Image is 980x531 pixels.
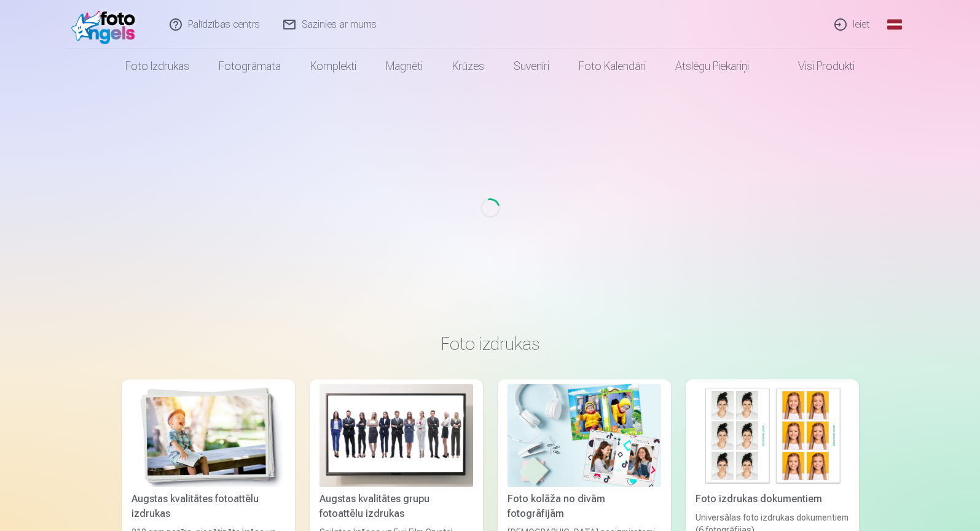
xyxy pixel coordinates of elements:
img: Augstas kvalitātes fotoattēlu izdrukas [131,384,285,487]
a: Suvenīri [499,49,564,83]
a: Fotogrāmata [204,49,296,83]
div: Augstas kvalitātes fotoattēlu izdrukas [127,492,290,521]
img: Augstas kvalitātes grupu fotoattēlu izdrukas [319,384,473,487]
a: Komplekti [296,49,371,83]
div: Foto izdrukas dokumentiem [691,492,854,506]
div: Foto kolāža no divām fotogrāfijām [503,492,666,521]
h3: Foto izdrukas [131,333,849,355]
img: Foto kolāža no divām fotogrāfijām [508,384,661,487]
a: Krūzes [437,49,499,83]
img: /fa1 [71,5,142,44]
img: Foto izdrukas dokumentiem [696,384,849,487]
a: Foto izdrukas [111,49,204,83]
a: Foto kalendāri [564,49,661,83]
a: Magnēti [371,49,437,83]
a: Atslēgu piekariņi [661,49,764,83]
a: Visi produkti [764,49,869,83]
div: Augstas kvalitātes grupu fotoattēlu izdrukas [315,492,478,521]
